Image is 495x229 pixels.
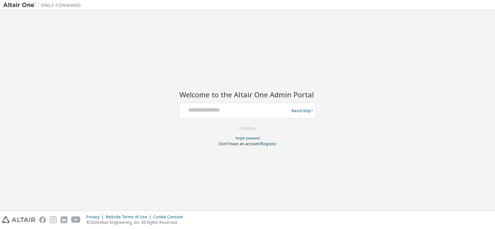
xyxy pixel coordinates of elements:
div: Privacy [86,214,106,220]
div: Website Terms of Use [106,214,153,220]
img: instagram.svg [50,216,57,223]
a: Forgot password [236,136,260,140]
p: © 2025 Altair Engineering, Inc. All Rights Reserved. [86,220,187,225]
img: facebook.svg [39,216,46,223]
img: Altair One [3,2,84,8]
img: youtube.svg [71,216,81,223]
img: linkedin.svg [61,216,67,223]
a: Register [261,141,277,147]
img: altair_logo.svg [2,216,35,223]
h2: Welcome to the Altair One Admin Portal [179,90,316,99]
div: Cookie Consent [153,214,187,220]
span: Don't have an account? [219,141,261,147]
